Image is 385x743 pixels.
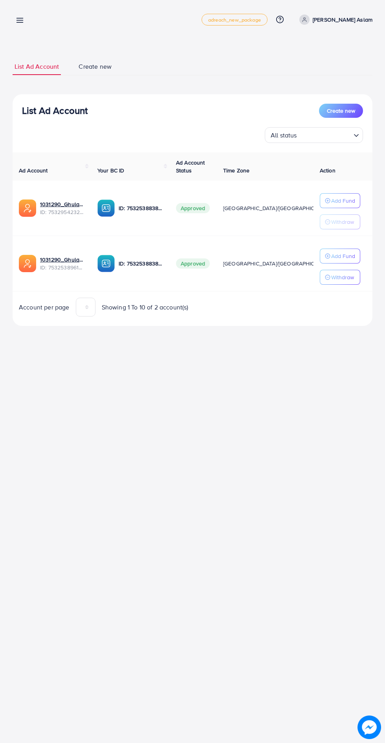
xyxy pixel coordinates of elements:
span: ID: 7532954232266326017 [40,208,85,216]
span: Approved [176,258,210,269]
p: Withdraw [331,217,354,227]
span: Showing 1 To 10 of 2 account(s) [102,303,189,312]
span: Action [320,167,335,174]
div: Search for option [265,127,363,143]
a: 1031290_Ghulam Rasool Aslam 2_1753902599199 [40,200,85,208]
p: ID: 7532538838637019152 [119,259,163,268]
span: adreach_new_package [208,17,261,22]
span: Time Zone [223,167,249,174]
span: Create new [79,62,112,71]
img: ic-ads-acc.e4c84228.svg [19,199,36,217]
span: List Ad Account [15,62,59,71]
p: [PERSON_NAME] Aslam [313,15,372,24]
div: <span class='underline'>1031290_Ghulam Rasool Aslam_1753805901568</span></br>7532538961244635153 [40,256,85,272]
p: ID: 7532538838637019152 [119,203,163,213]
a: 1031290_Ghulam Rasool Aslam_1753805901568 [40,256,85,264]
a: adreach_new_package [202,14,268,26]
input: Search for option [299,128,350,141]
div: <span class='underline'>1031290_Ghulam Rasool Aslam 2_1753902599199</span></br>7532954232266326017 [40,200,85,216]
span: All status [269,130,299,141]
span: Account per page [19,303,70,312]
span: [GEOGRAPHIC_DATA]/[GEOGRAPHIC_DATA] [223,260,332,267]
span: Your BC ID [97,167,125,174]
h3: List Ad Account [22,105,88,116]
img: ic-ads-acc.e4c84228.svg [19,255,36,272]
button: Create new [319,104,363,118]
button: Add Fund [320,193,360,208]
p: Add Fund [331,251,355,261]
p: Withdraw [331,273,354,282]
a: [PERSON_NAME] Aslam [296,15,372,25]
img: ic-ba-acc.ded83a64.svg [97,255,115,272]
img: ic-ba-acc.ded83a64.svg [97,199,115,217]
span: Approved [176,203,210,213]
span: Ad Account Status [176,159,205,174]
p: Add Fund [331,196,355,205]
span: ID: 7532538961244635153 [40,264,85,271]
span: Create new [327,107,355,115]
img: image [357,716,381,739]
button: Withdraw [320,270,360,285]
button: Add Fund [320,249,360,264]
span: Ad Account [19,167,48,174]
button: Withdraw [320,214,360,229]
span: [GEOGRAPHIC_DATA]/[GEOGRAPHIC_DATA] [223,204,332,212]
